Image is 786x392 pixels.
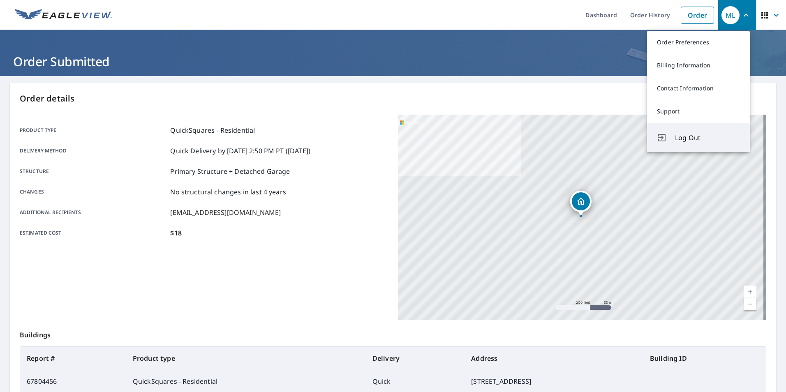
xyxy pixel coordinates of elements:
[366,347,465,370] th: Delivery
[647,54,750,77] a: Billing Information
[20,320,766,346] p: Buildings
[647,123,750,152] button: Log Out
[643,347,766,370] th: Building ID
[20,92,766,105] p: Order details
[20,187,167,197] p: Changes
[465,347,643,370] th: Address
[170,208,281,217] p: [EMAIL_ADDRESS][DOMAIN_NAME]
[20,146,167,156] p: Delivery method
[170,187,286,197] p: No structural changes in last 4 years
[10,53,776,70] h1: Order Submitted
[20,208,167,217] p: Additional recipients
[20,166,167,176] p: Structure
[20,125,167,135] p: Product type
[647,100,750,123] a: Support
[681,7,714,24] a: Order
[675,133,740,143] span: Log Out
[170,146,310,156] p: Quick Delivery by [DATE] 2:50 PM PT ([DATE])
[20,228,167,238] p: Estimated cost
[744,298,756,310] a: Current Level 17, Zoom Out
[20,347,126,370] th: Report #
[744,286,756,298] a: Current Level 17, Zoom In
[170,125,255,135] p: QuickSquares - Residential
[570,191,592,216] div: Dropped pin, building 1, Residential property, 3903 Rosedale Ave Richmond, VA 23227
[15,9,112,21] img: EV Logo
[647,77,750,100] a: Contact Information
[170,228,181,238] p: $18
[721,6,740,24] div: ML
[170,166,290,176] p: Primary Structure + Detached Garage
[126,347,366,370] th: Product type
[647,31,750,54] a: Order Preferences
